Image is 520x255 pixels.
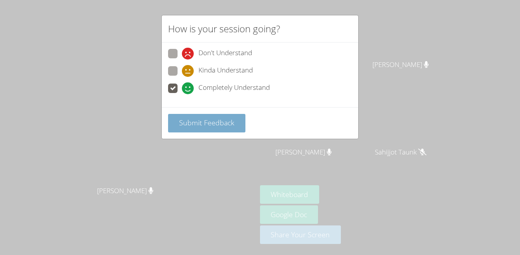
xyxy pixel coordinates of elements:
span: Submit Feedback [179,118,234,127]
span: Kinda Understand [198,65,253,77]
button: Submit Feedback [168,114,245,132]
h2: How is your session going? [168,22,280,36]
span: Don't Understand [198,48,252,60]
span: Completely Understand [198,82,270,94]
